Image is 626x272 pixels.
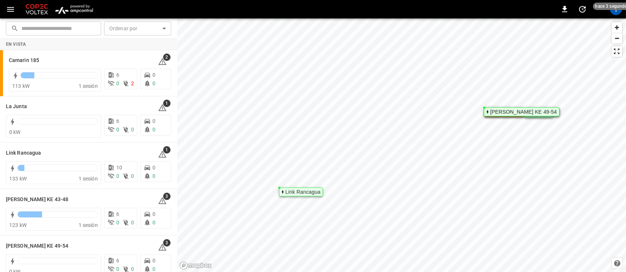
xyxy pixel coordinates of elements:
span: 0 [131,173,134,179]
span: 0 [116,173,119,179]
span: 6 [116,118,119,124]
h6: La Junta [6,103,27,111]
span: 0 [131,266,134,272]
span: 0 [131,220,134,225]
h6: Link Rancagua [6,149,41,157]
div: [PERSON_NAME] KE 49-54 [490,110,557,114]
span: 0 [152,211,155,217]
span: 0 [152,220,155,225]
a: Mapbox homepage [179,261,212,270]
span: 10 [116,165,122,171]
span: 0 [152,72,155,78]
span: 0 [116,220,119,225]
span: 1 [163,146,171,154]
span: 0 [152,173,155,179]
span: 3 [163,193,171,200]
button: set refresh interval [577,3,588,15]
h6: Camarin 185 [9,56,39,65]
img: ampcontrol.io logo [52,2,96,16]
span: 0 kW [9,129,21,135]
span: 0 [152,266,155,272]
span: 3 [163,239,171,247]
h6: Loza Colon KE 43-48 [6,196,68,204]
span: 0 [152,118,155,124]
span: 2 [131,80,134,86]
span: 133 kW [9,176,27,182]
div: Link Rancagua [285,190,320,194]
strong: En vista [6,42,26,47]
span: 6 [116,211,119,217]
span: 0 [152,165,155,171]
span: 6 [116,72,119,78]
div: Map marker [279,187,323,196]
span: 0 [152,80,155,86]
span: 1 sesión [79,83,98,89]
span: 0 [131,127,134,132]
span: 6 [116,258,119,264]
span: 1 [163,100,171,107]
span: 0 [116,80,119,86]
img: Customer Logo [24,2,49,16]
span: 0 [152,127,155,132]
button: Zoom in [612,22,622,33]
h6: Loza Colon KE 49-54 [6,242,68,250]
span: 2 [163,54,171,61]
span: 0 [152,258,155,264]
span: 1 sesión [79,222,98,228]
button: Zoom out [612,33,622,44]
span: 123 kW [9,222,27,228]
span: 0 [116,266,119,272]
div: Map marker [484,107,560,116]
span: 113 kW [12,83,30,89]
span: 0 [116,127,119,132]
span: 1 sesión [79,176,98,182]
